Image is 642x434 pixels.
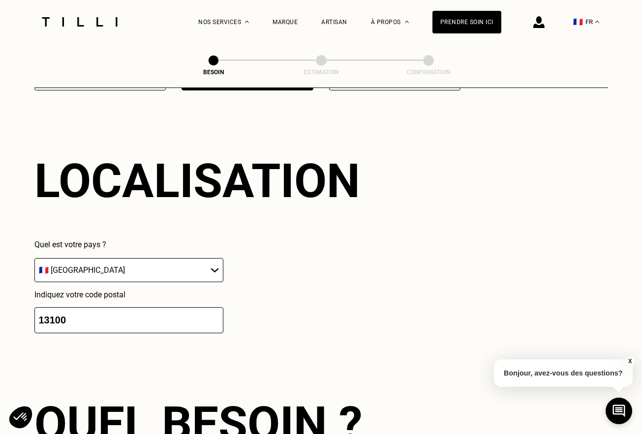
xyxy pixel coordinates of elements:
[573,17,583,27] span: 🇫🇷
[34,307,223,333] input: 75001 or 69008
[34,153,360,208] div: Localisation
[321,19,347,26] a: Artisan
[34,290,223,299] p: Indiquez votre code postal
[164,69,263,76] div: Besoin
[245,21,249,23] img: Menu déroulant
[595,21,599,23] img: menu déroulant
[494,359,633,387] p: Bonjour, avez-vous des questions?
[432,11,501,33] a: Prendre soin ici
[379,69,478,76] div: Confirmation
[38,17,121,27] img: Logo du service de couturière Tilli
[405,21,409,23] img: Menu déroulant à propos
[533,16,545,28] img: icône connexion
[273,19,298,26] a: Marque
[272,69,370,76] div: Estimation
[34,240,223,249] p: Quel est votre pays ?
[625,356,635,367] button: X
